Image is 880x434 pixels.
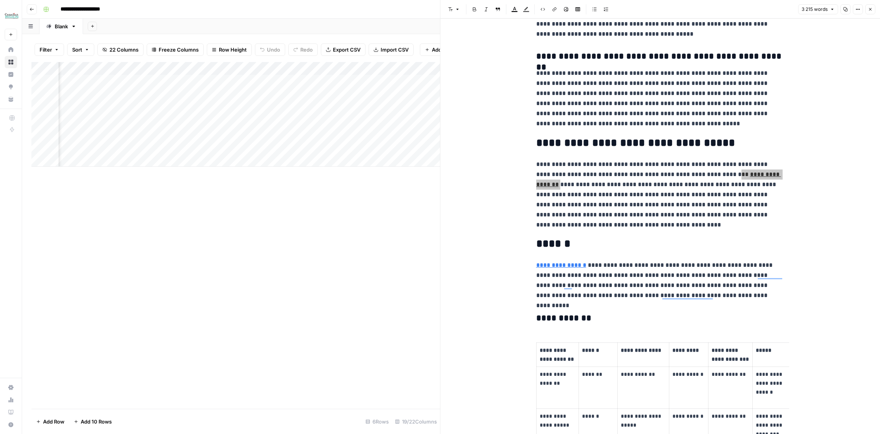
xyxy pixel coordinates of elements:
span: 22 Columns [109,46,139,54]
button: Freeze Columns [147,43,204,56]
button: Workspace: BCI [5,6,17,26]
span: Filter [40,46,52,54]
a: Your Data [5,93,17,105]
span: Export CSV [333,46,360,54]
img: BCI Logo [5,9,19,23]
button: Add Column [420,43,467,56]
a: Learning Hub [5,406,17,418]
button: 3 215 words [798,4,838,14]
span: Row Height [219,46,247,54]
button: Row Height [207,43,252,56]
span: Add Row [43,418,64,425]
div: Blank [55,22,68,30]
button: Add Row [31,415,69,428]
button: Import CSV [369,43,414,56]
button: Filter [35,43,64,56]
a: Blank [40,19,83,34]
span: Add 10 Rows [81,418,112,425]
a: Home [5,43,17,56]
span: Redo [300,46,313,54]
a: Opportunities [5,81,17,93]
span: 3 215 words [802,6,828,13]
span: Import CSV [381,46,409,54]
div: 6 Rows [362,415,392,428]
button: Add 10 Rows [69,415,116,428]
a: Usage [5,394,17,406]
button: Help + Support [5,418,17,431]
a: Insights [5,68,17,81]
button: Undo [255,43,285,56]
button: Redo [288,43,318,56]
span: Add Column [432,46,462,54]
button: 22 Columns [97,43,144,56]
a: Settings [5,381,17,394]
button: Export CSV [321,43,366,56]
a: Browse [5,56,17,68]
span: Freeze Columns [159,46,199,54]
button: Sort [67,43,94,56]
span: Undo [267,46,280,54]
span: Sort [72,46,82,54]
div: 19/22 Columns [392,415,440,428]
